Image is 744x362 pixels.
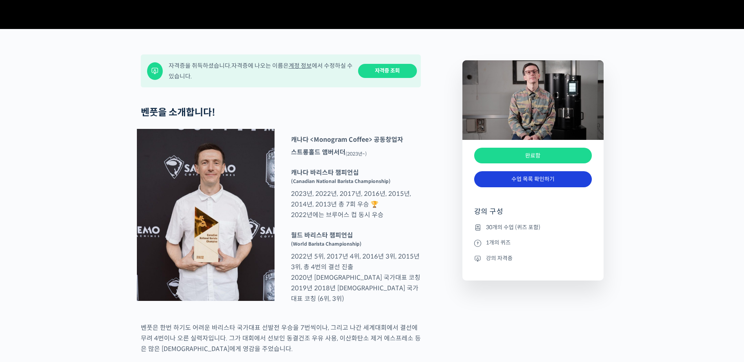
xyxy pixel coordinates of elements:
a: 자격증 조회 [358,64,417,78]
span: 설정 [121,260,131,266]
span: 대화 [72,261,81,267]
strong: 캐나다 <Monogram Coffee> 공동창업자 [291,136,403,144]
a: 수업 목록 확인하기 [474,171,592,187]
a: 설정 [101,248,151,268]
sub: (2023년~) [346,151,367,157]
sup: (World Barista Championship) [291,241,362,247]
h4: 강의 구성 [474,207,592,223]
strong: 월드 바리스타 챔피언십 [291,231,353,239]
p: 2022년 5위, 2017년 4위, 2016년 3위, 2015년 3위, 총 4번의 결선 진출 2020년 [DEMOGRAPHIC_DATA] 국가대표 코칭 2019년 2018년 ... [287,230,425,304]
sup: (Canadian National Barista Championship) [291,178,391,184]
strong: 스트롱홀드 앰버서더 [291,148,346,156]
h2: 벤풋을 소개합니다! [141,107,421,118]
div: 완료함 [474,148,592,164]
a: 홈 [2,248,52,268]
li: 강의 자격증 [474,253,592,263]
strong: 캐나다 바리스타 챔피언십 [291,168,359,177]
span: 홈 [25,260,29,266]
div: 자격증을 취득하셨습니다. 자격증에 나오는 이름은 에서 수정하실 수 있습니다. [169,60,353,81]
a: 계정 정보 [289,62,312,69]
p: 벤풋은 한번 하기도 어려운 바리스타 국가대표 선발전 우승을 7번씩이나, 그리고 나간 세계대회에서 결선에 무려 4번이나 오른 실력자입니다. 그가 대회에서 선보인 동결건조 우유 ... [141,322,421,354]
li: 1개의 퀴즈 [474,238,592,248]
a: 대화 [52,248,101,268]
p: 2023년, 2022년, 2017년, 2016년, 2015년, 2014년, 2013년 총 7회 우승 🏆 2022년에는 브루어스 컵 동시 우승 [287,167,425,220]
li: 30개의 수업 (퀴즈 포함) [474,223,592,232]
